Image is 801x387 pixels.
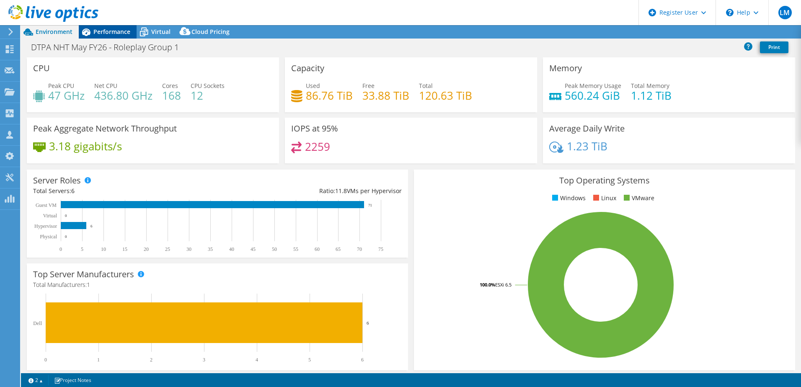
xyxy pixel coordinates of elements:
h3: IOPS at 95% [291,124,338,133]
span: 11.8 [335,187,347,195]
span: LM [778,6,792,19]
text: 0 [59,246,62,252]
text: Virtual [43,213,57,219]
text: 55 [293,246,298,252]
span: 1 [87,281,90,289]
text: 6 [367,320,369,325]
span: Total [419,82,433,90]
h1: DTPA NHT May FY26 - Roleplay Group 1 [27,43,192,52]
text: Hypervisor [34,223,57,229]
text: 75 [378,246,383,252]
h4: 3.18 gigabits/s [49,142,122,151]
span: Cloud Pricing [191,28,230,36]
h4: 1.23 TiB [567,142,607,151]
text: 25 [165,246,170,252]
h3: Memory [549,64,582,73]
text: 0 [44,357,47,363]
span: Cores [162,82,178,90]
div: Total Servers: [33,186,217,196]
h4: 33.88 TiB [362,91,409,100]
h4: 12 [191,91,225,100]
h4: 120.63 TiB [419,91,472,100]
tspan: 100.0% [480,281,495,288]
a: Print [760,41,788,53]
li: Linux [591,193,616,203]
text: 0 [65,214,67,218]
text: 40 [229,246,234,252]
text: 20 [144,246,149,252]
h3: Top Operating Systems [420,176,789,185]
h4: Total Manufacturers: [33,280,402,289]
text: Guest VM [36,202,57,208]
h3: Capacity [291,64,324,73]
text: 10 [101,246,106,252]
text: 15 [122,246,127,252]
text: 60 [315,246,320,252]
text: 5 [81,246,83,252]
span: Total Memory [631,82,669,90]
a: Project Notes [48,375,97,385]
text: 0 [65,235,67,239]
a: 2 [23,375,49,385]
span: Peak Memory Usage [565,82,621,90]
span: Environment [36,28,72,36]
span: 6 [71,187,75,195]
text: 35 [208,246,213,252]
div: Ratio: VMs per Hypervisor [217,186,402,196]
text: 4 [256,357,258,363]
text: 2 [150,357,152,363]
h4: 436.80 GHz [94,91,152,100]
text: Dell [33,320,42,326]
text: 5 [308,357,311,363]
h4: 2259 [305,142,330,151]
h4: 86.76 TiB [306,91,353,100]
span: Net CPU [94,82,117,90]
h4: 1.12 TiB [631,91,672,100]
text: 45 [251,246,256,252]
svg: \n [726,9,734,16]
text: 65 [336,246,341,252]
h3: CPU [33,64,50,73]
span: Free [362,82,375,90]
span: Performance [93,28,130,36]
text: 71 [368,203,372,207]
h4: 560.24 GiB [565,91,621,100]
h3: Server Roles [33,176,81,185]
h3: Peak Aggregate Network Throughput [33,124,177,133]
h4: 47 GHz [48,91,85,100]
h3: Top Server Manufacturers [33,270,134,279]
tspan: ESXi 6.5 [495,281,512,288]
text: Physical [40,234,57,240]
text: 3 [203,357,205,363]
span: Peak CPU [48,82,74,90]
text: 1 [97,357,100,363]
span: Used [306,82,320,90]
text: 6 [90,224,93,228]
li: VMware [622,193,654,203]
h3: Average Daily Write [549,124,625,133]
h4: 168 [162,91,181,100]
span: Virtual [151,28,171,36]
text: 6 [361,357,364,363]
text: 30 [186,246,191,252]
span: CPU Sockets [191,82,225,90]
text: 50 [272,246,277,252]
text: 70 [357,246,362,252]
li: Windows [550,193,586,203]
